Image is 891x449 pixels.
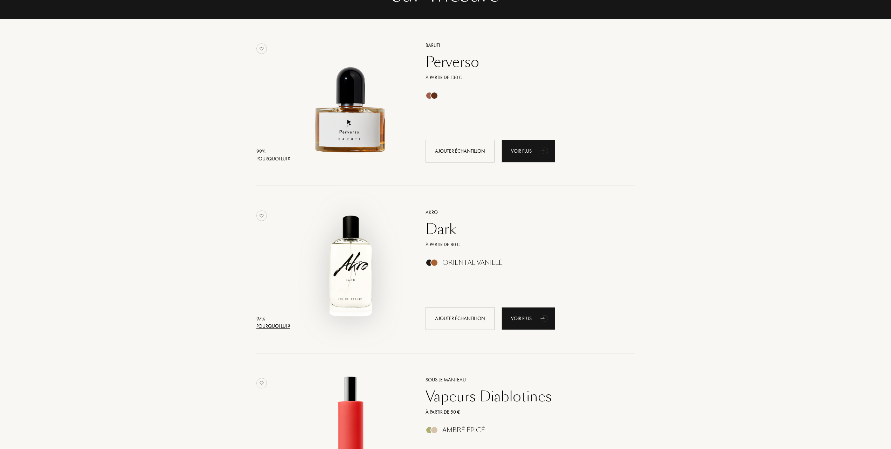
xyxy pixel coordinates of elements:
[256,315,290,323] div: 97 %
[292,208,409,324] img: Dark Akro
[420,428,624,436] a: Ambré Épicé
[420,261,624,268] a: Oriental Vanillé
[292,41,409,157] img: Perverso Baruti
[420,42,624,49] a: Baruti
[420,376,624,384] a: Sous le Manteau
[420,209,624,216] a: Akro
[256,155,290,163] div: Pourquoi lui ?
[256,210,267,221] img: no_like_p.png
[538,311,552,325] div: animation
[420,388,624,405] a: Vapeurs Diablotines
[502,307,555,330] div: Voir plus
[420,74,624,81] a: À partir de 130 €
[292,33,415,171] a: Perverso Baruti
[256,323,290,330] div: Pourquoi lui ?
[442,259,503,267] div: Oriental Vanillé
[538,144,552,158] div: animation
[502,140,555,163] div: Voir plus
[502,307,555,330] a: Voir plusanimation
[256,43,267,54] img: no_like_p.png
[256,378,267,388] img: no_like_p.png
[420,54,624,70] a: Perverso
[420,408,624,416] a: À partir de 50 €
[420,241,624,248] a: À partir de 80 €
[256,148,290,155] div: 99 %
[502,140,555,163] a: Voir plusanimation
[420,221,624,237] a: Dark
[442,426,485,434] div: Ambré Épicé
[426,140,495,163] div: Ajouter échantillon
[292,200,415,338] a: Dark Akro
[426,307,495,330] div: Ajouter échantillon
